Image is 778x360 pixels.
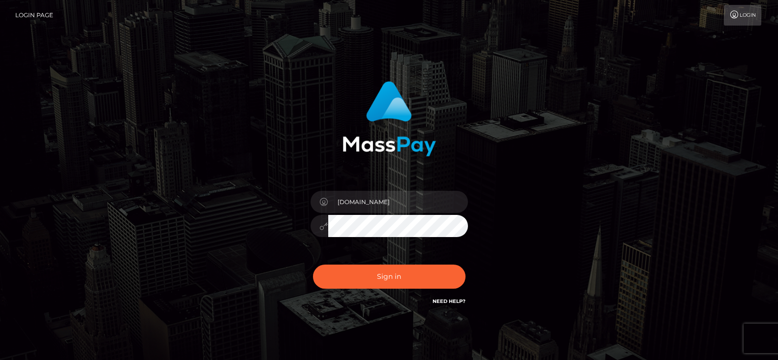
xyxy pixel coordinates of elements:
a: Need Help? [433,298,466,304]
a: Login Page [15,5,53,26]
button: Sign in [313,265,466,289]
a: Login [724,5,761,26]
input: Username... [328,191,468,213]
img: MassPay Login [342,81,436,156]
